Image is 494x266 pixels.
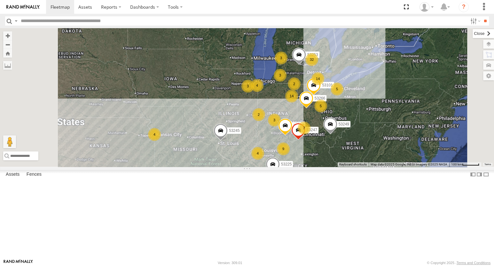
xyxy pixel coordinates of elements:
[331,83,343,95] div: 5
[339,162,367,167] button: Keyboard shortcuts
[338,122,349,126] span: 53249
[3,31,12,40] button: Zoom in
[298,122,310,134] div: 7
[483,170,489,179] label: Hide Summary Table
[3,49,12,58] button: Zoom Home
[306,128,317,132] span: 53247
[484,163,491,165] a: Terms (opens in new tab)
[451,163,462,166] span: 100 km
[311,72,324,85] div: 14
[13,16,19,26] label: Search Query
[314,96,325,101] span: 53266
[417,2,436,12] div: Miky Transport
[268,114,281,126] div: 3
[459,2,469,12] i: ?
[148,128,161,141] div: 4
[218,261,242,265] div: Version: 309.01
[314,100,327,112] div: 5
[288,77,301,90] div: 2
[427,261,490,265] div: © Copyright 2025 -
[274,69,286,82] div: 3
[285,90,298,102] div: 14
[23,170,45,179] label: Fences
[229,128,239,133] span: 53245
[3,40,12,49] button: Zoom out
[468,16,482,26] label: Search Filter Options
[4,260,33,266] a: Visit our Website
[251,79,263,92] div: 4
[3,170,23,179] label: Assets
[3,61,12,70] label: Measure
[470,170,476,179] label: Dock Summary Table to the Left
[305,53,318,66] div: 32
[252,108,265,121] div: 2
[476,170,482,179] label: Dock Summary Table to the Right
[281,162,291,166] span: 53225
[371,163,447,166] span: Map data ©2025 Google, INEGI Imagery ©2025 NASA
[241,80,254,93] div: 3
[251,147,264,160] div: 4
[6,5,40,9] img: rand-logo.svg
[449,162,481,167] button: Map Scale: 100 km per 50 pixels
[483,71,494,80] label: Map Settings
[3,135,16,148] button: Drag Pegman onto the map to open Street View
[307,53,318,57] span: 53253
[322,83,333,88] span: 53101
[275,52,287,64] div: 3
[277,142,290,155] div: 9
[457,261,490,265] a: Terms and Conditions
